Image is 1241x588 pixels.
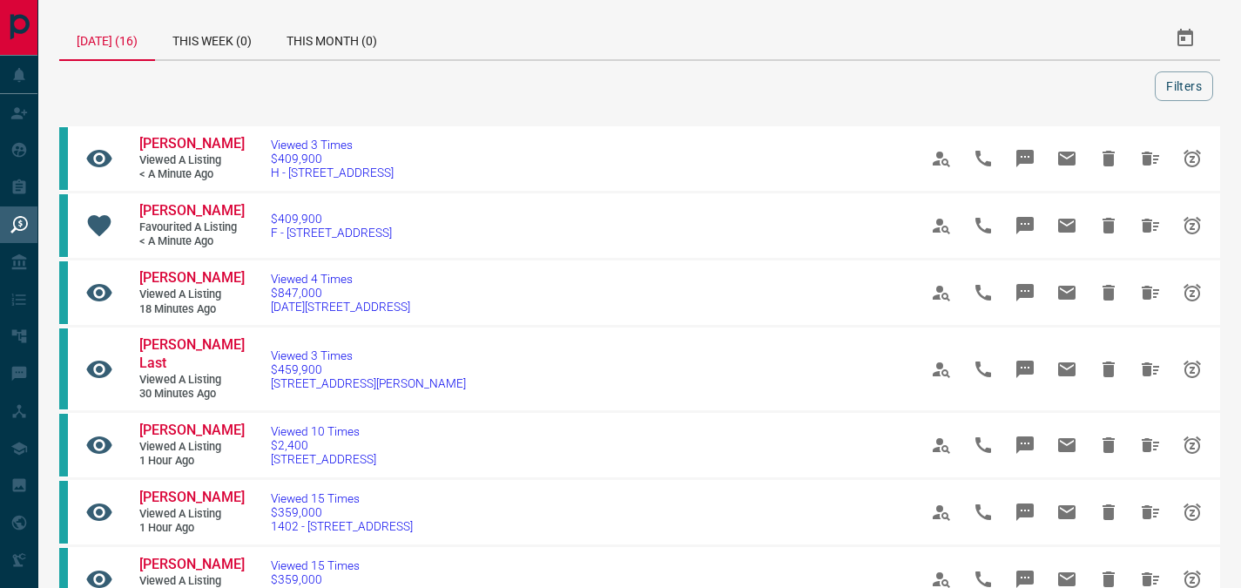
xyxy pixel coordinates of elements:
[271,226,392,240] span: F - [STREET_ADDRESS]
[921,205,962,247] span: View Profile
[921,424,962,466] span: View Profile
[59,261,68,324] div: condos.ca
[1130,491,1171,533] span: Hide All from Connor Emery
[1046,348,1088,390] span: Email
[1046,272,1088,314] span: Email
[59,414,68,476] div: condos.ca
[1130,205,1171,247] span: Hide All from Dee Bee
[1130,272,1171,314] span: Hide All from Sue Miller
[139,167,244,182] span: < a minute ago
[1088,491,1130,533] span: Hide
[1171,272,1213,314] span: Snooze
[921,272,962,314] span: View Profile
[269,17,395,59] div: This Month (0)
[271,272,410,286] span: Viewed 4 Times
[1088,348,1130,390] span: Hide
[271,166,394,179] span: H - [STREET_ADDRESS]
[271,212,392,226] span: $409,900
[962,424,1004,466] span: Call
[271,376,466,390] span: [STREET_ADDRESS][PERSON_NAME]
[139,387,244,402] span: 30 minutes ago
[1004,491,1046,533] span: Message
[962,348,1004,390] span: Call
[271,505,413,519] span: $359,000
[139,556,244,574] a: [PERSON_NAME]
[921,138,962,179] span: View Profile
[139,440,244,455] span: Viewed a Listing
[271,300,410,314] span: [DATE][STREET_ADDRESS]
[271,212,392,240] a: $409,900F - [STREET_ADDRESS]
[139,202,244,220] a: [PERSON_NAME]
[1088,424,1130,466] span: Hide
[271,138,394,152] span: Viewed 3 Times
[962,491,1004,533] span: Call
[139,269,244,287] a: [PERSON_NAME]
[139,302,244,317] span: 18 minutes ago
[271,348,466,362] span: Viewed 3 Times
[139,287,244,302] span: Viewed a Listing
[271,491,413,505] span: Viewed 15 Times
[271,152,394,166] span: $409,900
[1171,348,1213,390] span: Snooze
[59,194,68,257] div: condos.ca
[271,424,376,438] span: Viewed 10 Times
[59,127,68,190] div: condos.ca
[271,286,410,300] span: $847,000
[921,348,962,390] span: View Profile
[271,452,376,466] span: [STREET_ADDRESS]
[962,272,1004,314] span: Call
[1004,205,1046,247] span: Message
[139,373,244,388] span: Viewed a Listing
[1088,138,1130,179] span: Hide
[271,438,376,452] span: $2,400
[139,507,244,522] span: Viewed a Listing
[1004,138,1046,179] span: Message
[271,138,394,179] a: Viewed 3 Times$409,900H - [STREET_ADDRESS]
[139,336,244,373] a: [PERSON_NAME] Last
[962,138,1004,179] span: Call
[271,424,376,466] a: Viewed 10 Times$2,400[STREET_ADDRESS]
[139,269,245,286] span: [PERSON_NAME]
[139,489,244,507] a: [PERSON_NAME]
[139,336,245,371] span: [PERSON_NAME] Last
[59,481,68,544] div: condos.ca
[139,153,244,168] span: Viewed a Listing
[1046,138,1088,179] span: Email
[1171,205,1213,247] span: Snooze
[139,135,244,153] a: [PERSON_NAME]
[139,556,245,572] span: [PERSON_NAME]
[1004,348,1046,390] span: Message
[139,202,245,219] span: [PERSON_NAME]
[271,558,376,572] span: Viewed 15 Times
[1046,424,1088,466] span: Email
[139,220,244,235] span: Favourited a Listing
[139,521,244,536] span: 1 hour ago
[271,348,466,390] a: Viewed 3 Times$459,900[STREET_ADDRESS][PERSON_NAME]
[139,422,244,440] a: [PERSON_NAME]
[271,272,410,314] a: Viewed 4 Times$847,000[DATE][STREET_ADDRESS]
[271,491,413,533] a: Viewed 15 Times$359,0001402 - [STREET_ADDRESS]
[1046,491,1088,533] span: Email
[1046,205,1088,247] span: Email
[1130,424,1171,466] span: Hide All from Jennie Sanderson
[921,491,962,533] span: View Profile
[139,422,245,438] span: [PERSON_NAME]
[1088,205,1130,247] span: Hide
[271,519,413,533] span: 1402 - [STREET_ADDRESS]
[1164,17,1206,59] button: Select Date Range
[139,135,245,152] span: [PERSON_NAME]
[271,362,466,376] span: $459,900
[59,17,155,61] div: [DATE] (16)
[1171,138,1213,179] span: Snooze
[1004,424,1046,466] span: Message
[1130,348,1171,390] span: Hide All from Hollie Last
[139,489,245,505] span: [PERSON_NAME]
[1155,71,1213,101] button: Filters
[1171,491,1213,533] span: Snooze
[155,17,269,59] div: This Week (0)
[59,328,68,409] div: condos.ca
[139,454,244,469] span: 1 hour ago
[1130,138,1171,179] span: Hide All from Dee Bee
[1088,272,1130,314] span: Hide
[962,205,1004,247] span: Call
